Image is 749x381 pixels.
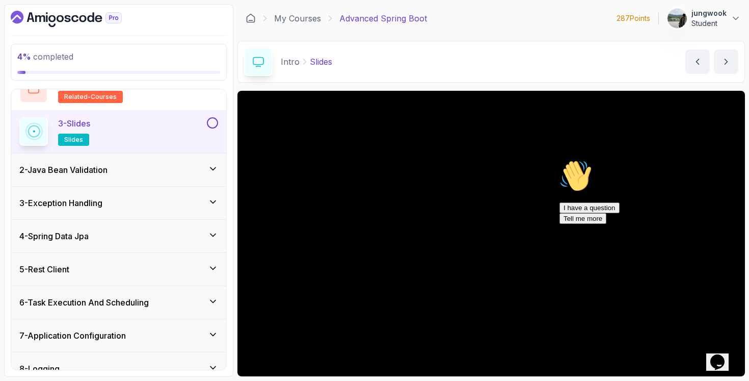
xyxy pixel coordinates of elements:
[19,296,149,309] h3: 6 - Task Execution And Scheduling
[58,117,90,130] p: 3 - Slides
[64,93,117,101] span: related-courses
[667,9,687,28] img: user profile image
[4,31,101,38] span: Hi! How can we help?
[11,286,226,319] button: 6-Task Execution And Scheduling
[11,11,145,27] a: Dashboard
[4,4,188,68] div: 👋Hi! How can we help?I have a questionTell me more
[246,13,256,23] a: Dashboard
[4,58,51,68] button: Tell me more
[19,329,126,342] h3: 7 - Application Configuration
[19,164,108,176] h3: 2 - Java Bean Validation
[11,319,226,352] button: 7-Application Configuration
[4,4,37,37] img: :wave:
[667,8,741,29] button: user profile imagejungwookStudent
[19,197,102,209] h3: 3 - Exception Handling
[339,12,427,24] p: Advanced Spring Boot
[274,12,321,24] a: My Courses
[714,49,738,74] button: next content
[310,56,332,68] p: Slides
[11,187,226,219] button: 3-Exception Handling
[691,8,727,18] p: jungwook
[555,156,739,335] iframe: chat widget
[11,220,226,252] button: 4-Spring Data Jpa
[617,13,650,23] p: 287 Points
[64,136,83,144] span: slides
[685,49,710,74] button: previous content
[11,154,226,186] button: 2-Java Bean Validation
[11,253,226,286] button: 5-Rest Client
[4,47,64,58] button: I have a question
[17,52,31,62] span: 4 %
[19,363,60,375] h3: 8 - Logging
[19,117,218,146] button: 3-Slidesslides
[706,340,739,371] iframe: chat widget
[281,56,300,68] p: Intro
[19,263,69,275] h3: 5 - Rest Client
[19,230,89,242] h3: 4 - Spring Data Jpa
[691,18,727,29] p: Student
[17,52,73,62] span: completed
